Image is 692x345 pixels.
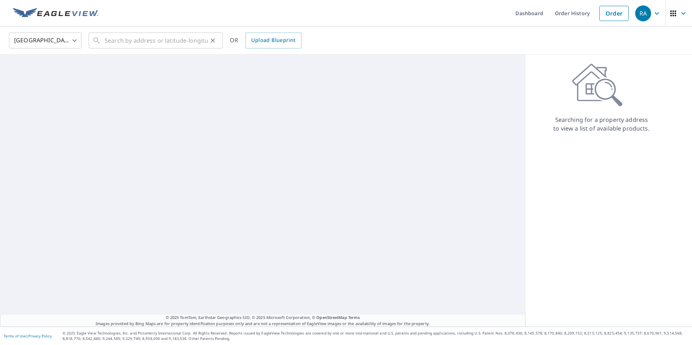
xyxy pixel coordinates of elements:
a: OpenStreetMap [316,315,347,320]
a: Terms of Use [4,333,26,338]
div: OR [230,33,301,48]
span: © 2025 TomTom, Earthstar Geographics SIO, © 2025 Microsoft Corporation, © [166,315,360,321]
input: Search by address or latitude-longitude [105,30,208,51]
a: Order [599,6,629,21]
p: Searching for a property address to view a list of available products. [553,115,650,133]
p: | [4,334,52,338]
p: © 2025 Eagle View Technologies, Inc. and Pictometry International Corp. All Rights Reserved. Repo... [63,331,688,341]
a: Upload Blueprint [245,33,301,48]
button: Clear [208,35,218,46]
a: Privacy Policy [28,333,52,338]
div: RA [635,5,651,21]
a: Terms [348,315,360,320]
div: [GEOGRAPHIC_DATA] [9,30,81,51]
img: EV Logo [13,8,98,19]
span: Upload Blueprint [251,36,295,45]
